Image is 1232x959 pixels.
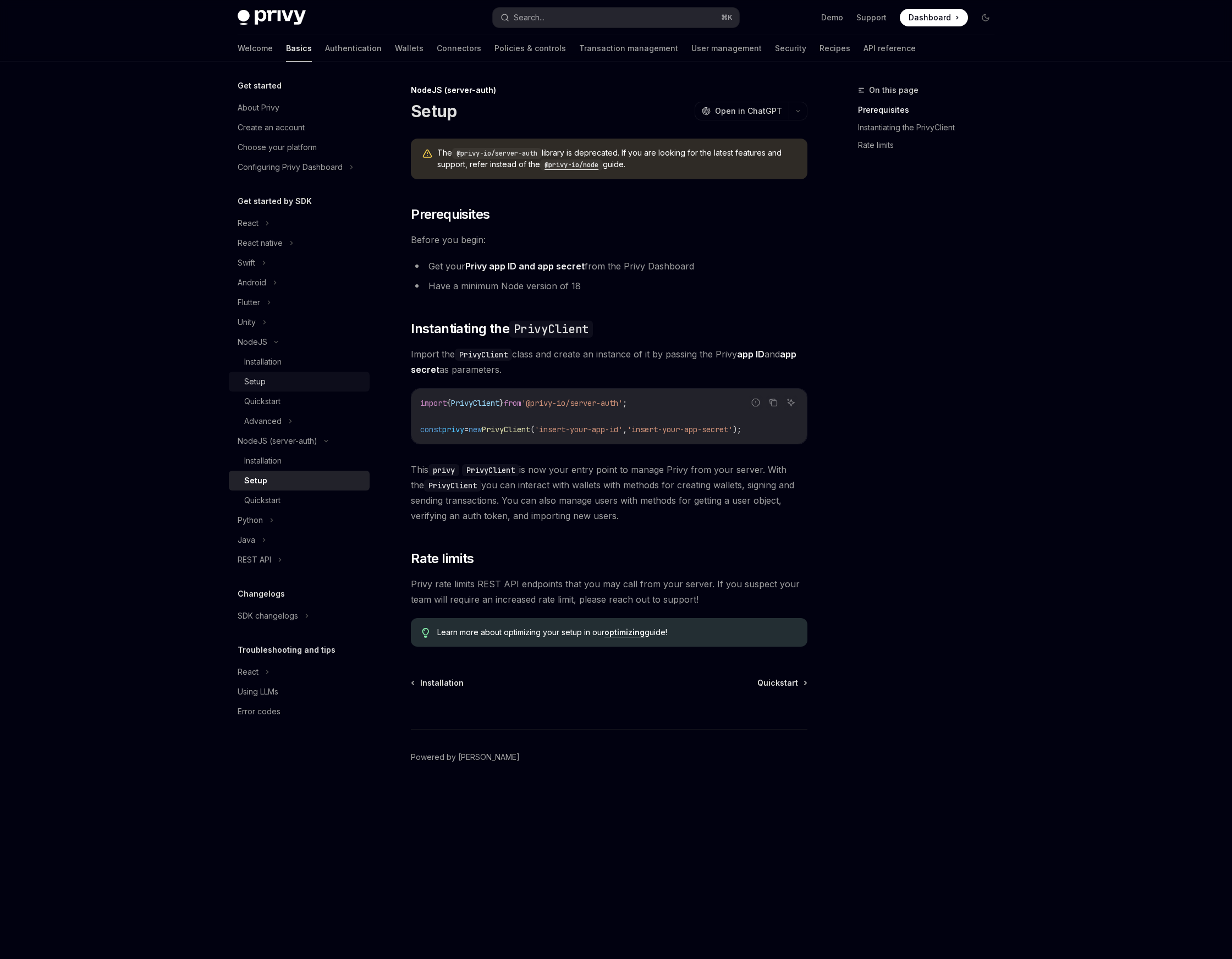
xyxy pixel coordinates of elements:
span: 'insert-your-app-secret' [627,425,733,434]
div: Setup [244,375,266,388]
span: import [420,398,447,408]
div: Advanced [244,415,282,428]
a: About Privy [229,98,370,118]
a: Security [775,35,806,62]
span: } [499,398,504,408]
div: About Privy [238,101,279,114]
span: 'insert-your-app-id' [535,425,623,434]
span: privy [442,425,464,434]
div: Error codes [238,705,280,718]
span: Learn more about optimizing your setup in our guide! [437,627,796,638]
a: Using LLMs [229,682,370,702]
a: Quickstart [229,490,370,510]
code: PrivyClient [509,321,593,338]
div: React [238,217,258,230]
span: const [420,425,442,434]
span: Open in ChatGPT [715,106,782,117]
div: Python [238,514,263,527]
a: Installation [412,677,464,688]
span: On this page [869,84,919,97]
span: Import the class and create an instance of it by passing the Privy and as parameters. [411,346,807,377]
div: Setup [244,474,267,487]
a: Setup [229,471,370,490]
span: This is now your entry point to manage Privy from your server. With the you can interact with wal... [411,462,807,523]
span: Prerequisites [411,206,490,223]
span: ⌘ K [721,13,733,22]
a: Installation [229,352,370,372]
div: Using LLMs [238,685,278,698]
div: SDK changelogs [238,609,298,622]
span: ( [530,425,535,434]
div: Java [238,533,255,547]
div: Quickstart [244,395,280,408]
img: dark logo [238,10,306,25]
div: Unity [238,316,256,329]
button: Report incorrect code [749,395,763,410]
a: Create an account [229,118,370,137]
span: new [469,425,482,434]
a: Powered by [PERSON_NAME] [411,752,520,763]
a: Recipes [820,35,850,62]
h5: Changelogs [238,587,285,600]
a: Setup [229,372,370,392]
a: Wallets [395,35,424,62]
a: Support [856,12,887,23]
h5: Get started by SDK [238,195,312,208]
button: Copy the contents from the code block [766,395,780,410]
a: Transaction management [579,35,678,62]
code: @privy-io/server-auth [452,148,542,159]
a: User management [691,35,762,62]
div: Installation [244,355,282,368]
button: Ask AI [784,395,798,410]
code: @privy-io/node [540,159,603,170]
h5: Troubleshooting and tips [238,643,335,657]
strong: app ID [737,349,765,360]
svg: Tip [422,628,430,638]
div: Swift [238,256,255,269]
code: PrivyClient [424,480,481,492]
div: React native [238,236,283,250]
a: Choose your platform [229,137,370,157]
svg: Warning [422,148,433,159]
a: Authentication [325,35,382,62]
a: Installation [229,451,370,471]
div: NodeJS [238,335,267,349]
a: Dashboard [900,9,968,26]
a: Rate limits [858,136,1003,154]
a: Demo [821,12,843,23]
h1: Setup [411,101,457,121]
span: = [464,425,469,434]
code: PrivyClient [462,464,519,476]
div: Android [238,276,266,289]
span: Quickstart [757,677,798,688]
a: API reference [864,35,916,62]
span: The library is deprecated. If you are looking for the latest features and support, refer instead ... [437,147,796,170]
a: Quickstart [757,677,806,688]
span: PrivyClient [482,425,530,434]
span: ); [733,425,741,434]
span: { [447,398,451,408]
a: optimizing [604,627,645,637]
div: NodeJS (server-auth) [411,85,807,96]
a: Prerequisites [858,101,1003,119]
span: Privy rate limits REST API endpoints that you may call from your server. If you suspect your team... [411,576,807,607]
span: Instantiating the [411,320,593,338]
div: Choose your platform [238,141,317,154]
li: Have a minimum Node version of 18 [411,278,807,294]
a: @privy-io/node [540,159,603,169]
div: Configuring Privy Dashboard [238,161,343,174]
code: privy [428,464,459,476]
span: Dashboard [909,12,951,23]
div: Flutter [238,296,260,309]
span: Before you begin: [411,232,807,247]
div: Installation [244,454,282,467]
li: Get your from the Privy Dashboard [411,258,807,274]
span: Rate limits [411,550,474,567]
span: PrivyClient [451,398,499,408]
div: Create an account [238,121,305,134]
div: REST API [238,553,271,566]
a: Policies & controls [494,35,566,62]
button: Open in ChatGPT [695,102,789,120]
button: Search...⌘K [493,8,739,27]
a: Privy app ID and app secret [465,261,585,272]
